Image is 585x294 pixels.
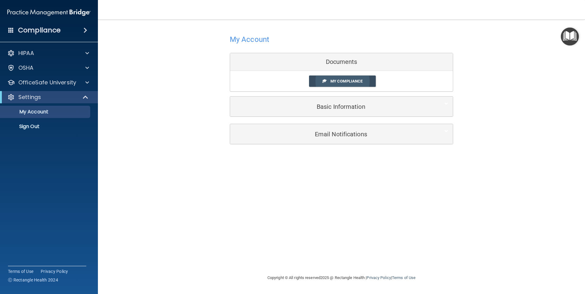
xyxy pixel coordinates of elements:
[8,268,33,274] a: Terms of Use
[392,275,415,280] a: Terms of Use
[8,277,58,283] span: Ⓒ Rectangle Health 2024
[235,103,430,110] h5: Basic Information
[7,94,89,101] a: Settings
[18,94,41,101] p: Settings
[7,64,89,72] a: OSHA
[230,268,453,288] div: Copyright © All rights reserved 2025 @ Rectangle Health | |
[18,50,34,57] p: HIPAA
[235,100,448,113] a: Basic Information
[41,268,68,274] a: Privacy Policy
[18,64,34,72] p: OSHA
[367,275,391,280] a: Privacy Policy
[235,131,430,138] h5: Email Notifications
[7,79,89,86] a: OfficeSafe University
[235,127,448,141] a: Email Notifications
[7,6,91,19] img: PMB logo
[7,50,89,57] a: HIPAA
[330,79,363,83] span: My Compliance
[18,79,76,86] p: OfficeSafe University
[18,26,61,35] h4: Compliance
[4,123,88,130] p: Sign Out
[230,35,269,43] h4: My Account
[4,109,88,115] p: My Account
[230,53,453,71] div: Documents
[561,28,579,46] button: Open Resource Center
